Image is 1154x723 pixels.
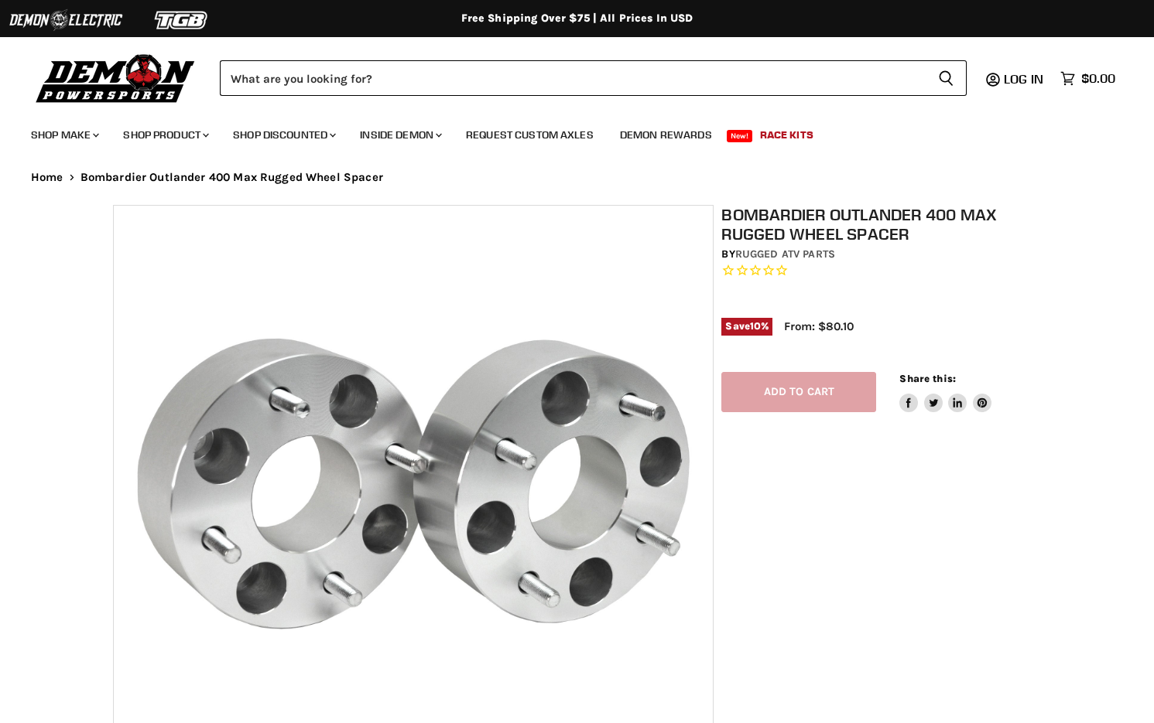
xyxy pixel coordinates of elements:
[80,171,383,184] span: Bombardier Outlander 400 Max Rugged Wheel Spacer
[220,60,926,96] input: Search
[997,72,1053,86] a: Log in
[721,263,1049,279] span: Rated 0.0 out of 5 stars 0 reviews
[721,318,772,335] span: Save %
[899,373,955,384] span: Share this:
[8,5,124,35] img: Demon Electric Logo 2
[220,60,967,96] form: Product
[735,247,835,261] a: Rugged ATV Parts
[19,119,108,151] a: Shop Make
[111,119,218,151] a: Shop Product
[721,246,1049,263] div: by
[1081,71,1115,86] span: $0.00
[727,130,753,142] span: New!
[721,205,1049,244] h1: Bombardier Outlander 400 Max Rugged Wheel Spacer
[124,5,240,35] img: TGB Logo 2
[750,320,761,332] span: 10
[31,171,63,184] a: Home
[221,119,345,151] a: Shop Discounted
[454,119,605,151] a: Request Custom Axles
[1053,67,1123,90] a: $0.00
[784,319,854,333] span: From: $80.10
[608,119,724,151] a: Demon Rewards
[1004,71,1043,87] span: Log in
[926,60,967,96] button: Search
[19,113,1111,151] ul: Main menu
[348,119,451,151] a: Inside Demon
[748,119,825,151] a: Race Kits
[899,372,991,413] aside: Share this:
[31,50,200,105] img: Demon Powersports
